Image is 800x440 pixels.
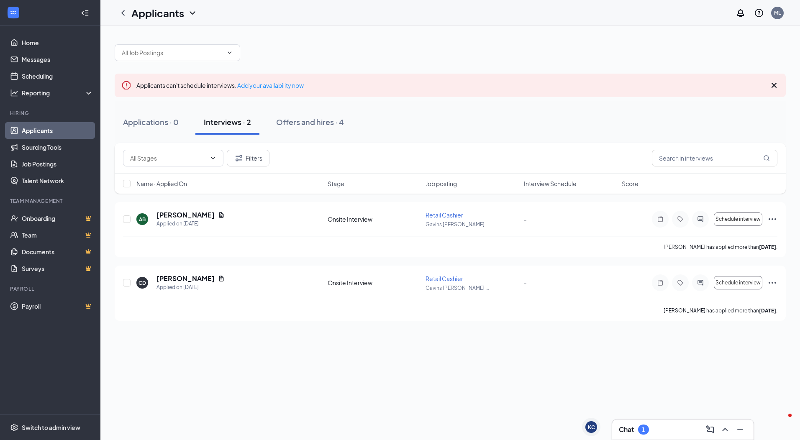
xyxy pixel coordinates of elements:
svg: Ellipses [767,278,777,288]
a: Talent Network [22,172,93,189]
span: Schedule interview [715,280,761,286]
span: Retail Cashier [426,275,463,282]
input: All Job Postings [122,48,223,57]
span: Score [622,179,638,188]
svg: ChevronLeft [118,8,128,18]
svg: Tag [675,279,685,286]
div: AB [139,216,146,223]
svg: ActiveChat [695,216,705,223]
h5: [PERSON_NAME] [156,274,215,283]
p: [PERSON_NAME] has applied more than . [664,243,777,251]
a: TeamCrown [22,227,93,243]
span: - [524,215,527,223]
span: Applicants can't schedule interviews. [136,82,304,89]
p: Gavins [PERSON_NAME] ... [426,284,518,292]
svg: ComposeMessage [705,425,715,435]
svg: Notifications [736,8,746,18]
p: [PERSON_NAME] has applied more than . [664,307,777,314]
input: All Stages [130,153,206,163]
span: Retail Cashier [426,211,463,219]
span: Job posting [426,179,457,188]
svg: Cross [769,80,779,90]
a: Messages [22,51,93,68]
span: Interview Schedule [524,179,577,188]
a: DocumentsCrown [22,243,93,260]
div: Interviews · 2 [204,117,251,127]
div: ML [774,9,781,16]
div: Applied on [DATE] [156,220,225,228]
a: Sourcing Tools [22,139,93,156]
button: Schedule interview [714,276,762,289]
svg: Note [655,216,665,223]
svg: Filter [234,153,244,163]
span: Stage [328,179,344,188]
button: Schedule interview [714,212,762,226]
svg: Analysis [10,89,18,97]
div: CD [138,279,146,287]
svg: Settings [10,423,18,432]
button: ComposeMessage [703,423,717,436]
a: Scheduling [22,68,93,84]
button: Filter Filters [227,150,269,166]
a: OnboardingCrown [22,210,93,227]
a: PayrollCrown [22,298,93,315]
span: Name · Applied On [136,179,187,188]
a: SurveysCrown [22,260,93,277]
svg: QuestionInfo [754,8,764,18]
b: [DATE] [759,244,776,250]
div: Offers and hires · 4 [276,117,344,127]
svg: Error [121,80,131,90]
svg: ChevronDown [226,49,233,56]
svg: Document [218,212,225,218]
svg: MagnifyingGlass [763,155,770,161]
svg: ChevronDown [187,8,197,18]
svg: Ellipses [767,214,777,224]
div: KC [588,424,595,431]
svg: Document [218,275,225,282]
div: Onsite Interview [328,215,421,223]
div: Applications · 0 [123,117,179,127]
h5: [PERSON_NAME] [156,210,215,220]
a: Job Postings [22,156,93,172]
span: Schedule interview [715,216,761,222]
button: ChevronUp [718,423,732,436]
div: Payroll [10,285,92,292]
p: Gavins [PERSON_NAME] ... [426,221,518,228]
a: Applicants [22,122,93,139]
svg: WorkstreamLogo [9,8,18,17]
svg: ActiveChat [695,279,705,286]
span: - [524,279,527,287]
div: Applied on [DATE] [156,283,225,292]
div: Switch to admin view [22,423,80,432]
button: Minimize [733,423,747,436]
svg: Tag [675,216,685,223]
div: Team Management [10,197,92,205]
div: Reporting [22,89,94,97]
div: 1 [642,426,645,433]
svg: Note [655,279,665,286]
h1: Applicants [131,6,184,20]
div: Onsite Interview [328,279,421,287]
svg: ChevronUp [720,425,730,435]
div: Hiring [10,110,92,117]
h3: Chat [619,425,634,434]
a: Add your availability now [237,82,304,89]
svg: ChevronDown [210,155,216,161]
b: [DATE] [759,307,776,314]
input: Search in interviews [652,150,777,166]
svg: Collapse [81,9,89,17]
iframe: Intercom live chat [772,412,792,432]
svg: Minimize [735,425,745,435]
a: Home [22,34,93,51]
